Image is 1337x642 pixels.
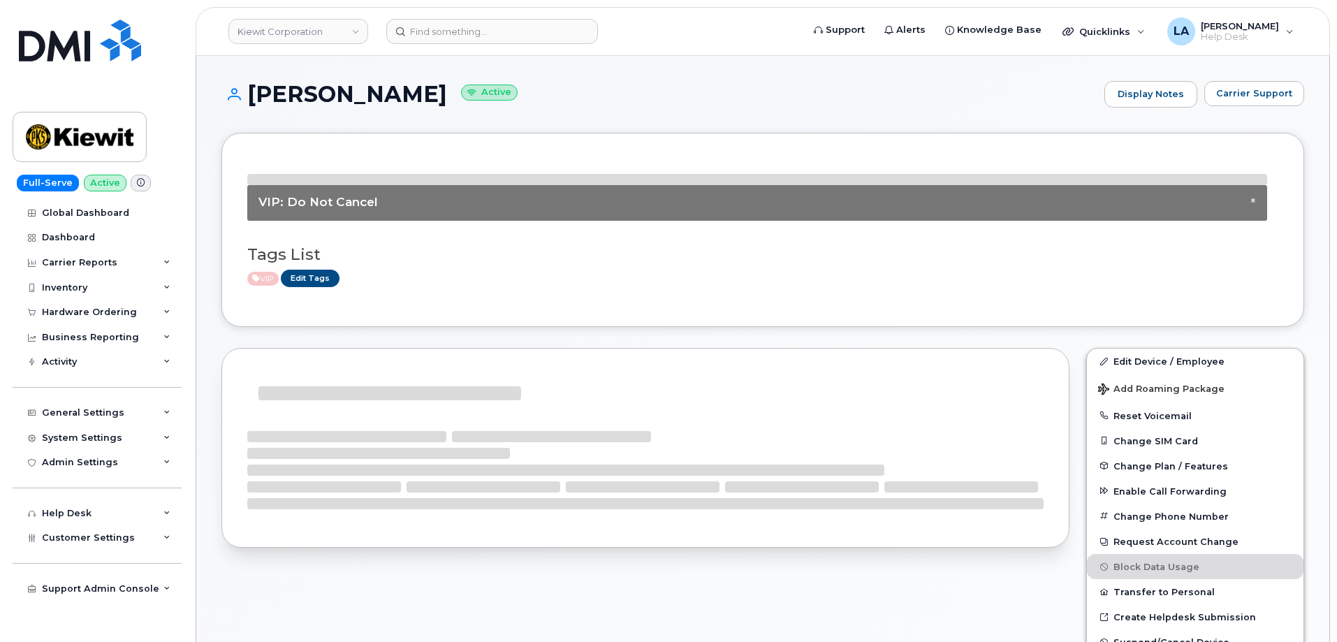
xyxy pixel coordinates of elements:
span: VIP: Do Not Cancel [258,195,378,209]
span: Carrier Support [1216,87,1292,100]
a: Edit Device / Employee [1087,349,1303,374]
button: Request Account Change [1087,529,1303,554]
h1: [PERSON_NAME] [221,82,1097,106]
button: Change Phone Number [1087,504,1303,529]
span: Active [247,272,279,286]
button: Transfer to Personal [1087,579,1303,604]
button: Enable Call Forwarding [1087,479,1303,504]
span: × [1250,195,1256,205]
button: Change SIM Card [1087,428,1303,453]
a: Create Helpdesk Submission [1087,604,1303,629]
button: Reset Voicemail [1087,403,1303,428]
button: Carrier Support [1204,81,1304,106]
span: Add Roaming Package [1098,384,1225,397]
span: Enable Call Forwarding [1113,486,1227,496]
button: Block Data Usage [1087,554,1303,579]
h3: Tags List [247,246,1278,263]
button: Change Plan / Features [1087,453,1303,479]
button: Close [1250,196,1256,205]
span: Change Plan / Features [1113,460,1228,471]
a: Edit Tags [281,270,339,287]
small: Active [461,85,518,101]
a: Display Notes [1104,81,1197,108]
button: Add Roaming Package [1087,374,1303,402]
